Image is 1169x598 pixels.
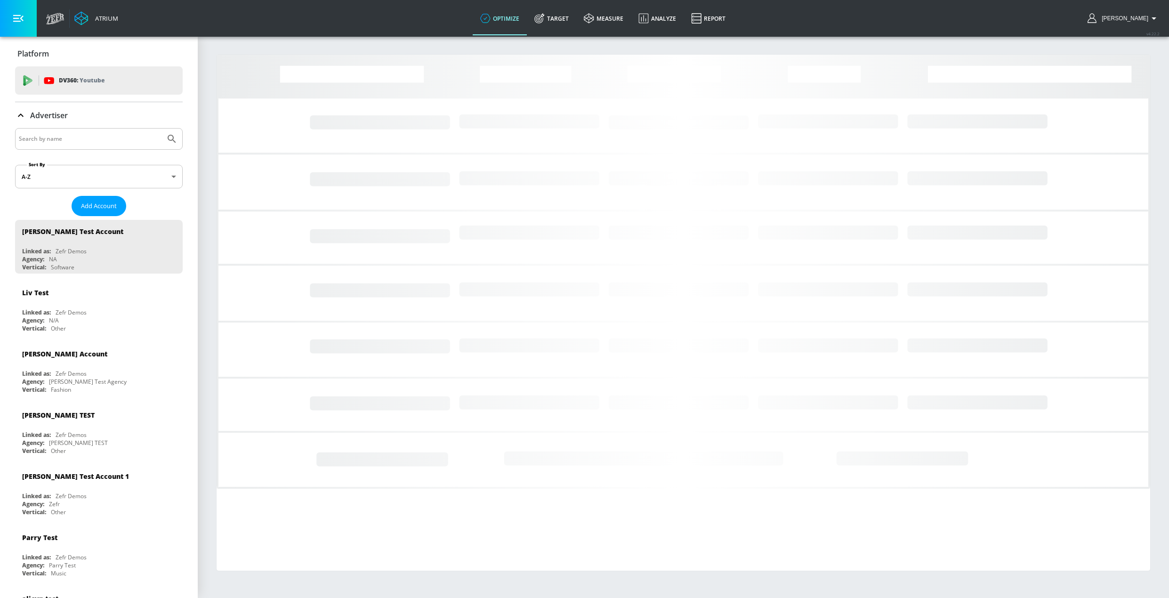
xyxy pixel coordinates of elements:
[631,1,684,35] a: Analyze
[15,220,183,274] div: [PERSON_NAME] Test AccountLinked as:Zefr DemosAgency:NAVertical:Software
[15,526,183,580] div: Parry TestLinked as:Zefr DemosAgency:Parry TestVertical:Music
[576,1,631,35] a: measure
[56,553,87,561] div: Zefr Demos
[15,404,183,457] div: [PERSON_NAME] TESTLinked as:Zefr DemosAgency:[PERSON_NAME] TESTVertical:Other
[22,308,51,316] div: Linked as:
[51,447,66,455] div: Other
[49,439,108,447] div: [PERSON_NAME] TEST
[15,102,183,129] div: Advertiser
[51,324,66,332] div: Other
[1088,13,1160,24] button: [PERSON_NAME]
[51,508,66,516] div: Other
[80,75,105,85] p: Youtube
[49,500,60,508] div: Zefr
[22,255,44,263] div: Agency:
[30,110,68,121] p: Advertiser
[51,569,66,577] div: Music
[22,411,95,420] div: [PERSON_NAME] TEST
[49,378,127,386] div: [PERSON_NAME] Test Agency
[22,324,46,332] div: Vertical:
[17,48,49,59] p: Platform
[22,472,129,481] div: [PERSON_NAME] Test Account 1
[15,40,183,67] div: Platform
[91,14,118,23] div: Atrium
[15,165,183,188] div: A-Z
[22,569,46,577] div: Vertical:
[49,561,76,569] div: Parry Test
[15,281,183,335] div: Liv TestLinked as:Zefr DemosAgency:N/AVertical:Other
[1146,31,1160,36] span: v 4.22.2
[473,1,527,35] a: optimize
[49,255,57,263] div: NA
[15,66,183,95] div: DV360: Youtube
[56,370,87,378] div: Zefr Demos
[22,288,48,297] div: Liv Test
[74,11,118,25] a: Atrium
[684,1,733,35] a: Report
[22,553,51,561] div: Linked as:
[15,342,183,396] div: [PERSON_NAME] AccountLinked as:Zefr DemosAgency:[PERSON_NAME] Test AgencyVertical:Fashion
[22,386,46,394] div: Vertical:
[56,492,87,500] div: Zefr Demos
[22,370,51,378] div: Linked as:
[51,263,74,271] div: Software
[56,308,87,316] div: Zefr Demos
[22,227,123,236] div: [PERSON_NAME] Test Account
[22,508,46,516] div: Vertical:
[22,492,51,500] div: Linked as:
[19,133,161,145] input: Search by name
[59,75,105,86] p: DV360:
[27,162,47,168] label: Sort By
[56,247,87,255] div: Zefr Demos
[56,431,87,439] div: Zefr Demos
[72,196,126,216] button: Add Account
[22,447,46,455] div: Vertical:
[22,533,57,542] div: Parry Test
[81,201,117,211] span: Add Account
[22,431,51,439] div: Linked as:
[22,349,107,358] div: [PERSON_NAME] Account
[15,465,183,518] div: [PERSON_NAME] Test Account 1Linked as:Zefr DemosAgency:ZefrVertical:Other
[22,247,51,255] div: Linked as:
[51,386,71,394] div: Fashion
[22,316,44,324] div: Agency:
[22,561,44,569] div: Agency:
[1098,15,1148,22] span: login as: justin.nim@zefr.com
[49,316,59,324] div: N/A
[22,263,46,271] div: Vertical:
[527,1,576,35] a: Target
[22,439,44,447] div: Agency:
[22,378,44,386] div: Agency:
[22,500,44,508] div: Agency:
